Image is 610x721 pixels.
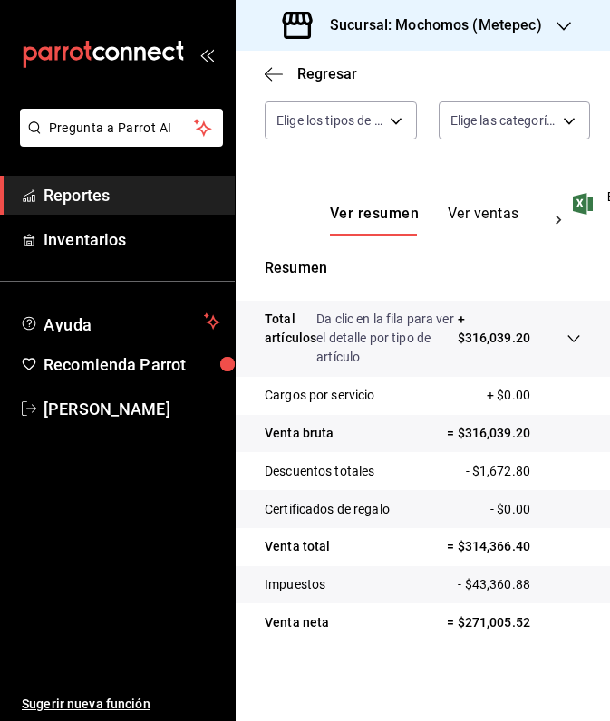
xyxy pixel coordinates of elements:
button: Pregunta a Parrot AI [20,109,223,147]
p: + $0.00 [487,386,581,405]
p: Total artículos [265,310,316,367]
p: Impuestos [265,575,325,594]
span: Regresar [297,65,357,82]
p: - $1,672.80 [466,462,581,481]
p: Da clic en la fila para ver el detalle por tipo de artículo [316,310,457,367]
span: Elige los tipos de orden [276,111,383,130]
p: = $316,039.20 [447,424,581,443]
span: Inventarios [44,227,220,252]
button: open_drawer_menu [199,47,214,62]
h3: Sucursal: Mochomos (Metepec) [315,14,542,36]
p: = $271,005.52 [447,613,581,632]
span: [PERSON_NAME] [44,397,220,421]
span: Elige las categorías [450,111,557,130]
p: Cargos por servicio [265,386,375,405]
p: Resumen [265,257,581,279]
p: Venta total [265,537,330,556]
div: navigation tabs [330,205,540,236]
p: Descuentos totales [265,462,374,481]
p: = $314,366.40 [447,537,581,556]
p: Certificados de regalo [265,500,390,519]
p: Venta bruta [265,424,334,443]
span: Pregunta a Parrot AI [49,119,195,138]
span: Recomienda Parrot [44,352,220,377]
a: Pregunta a Parrot AI [13,131,223,150]
span: Sugerir nueva función [22,695,220,714]
span: Reportes [44,183,220,207]
span: Ayuda [44,311,197,332]
button: Regresar [265,65,357,82]
button: Ver ventas [448,205,519,236]
p: Venta neta [265,613,329,632]
button: Ver resumen [330,205,419,236]
p: - $0.00 [490,500,581,519]
p: - $43,360.88 [458,575,581,594]
p: + $316,039.20 [458,310,530,367]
